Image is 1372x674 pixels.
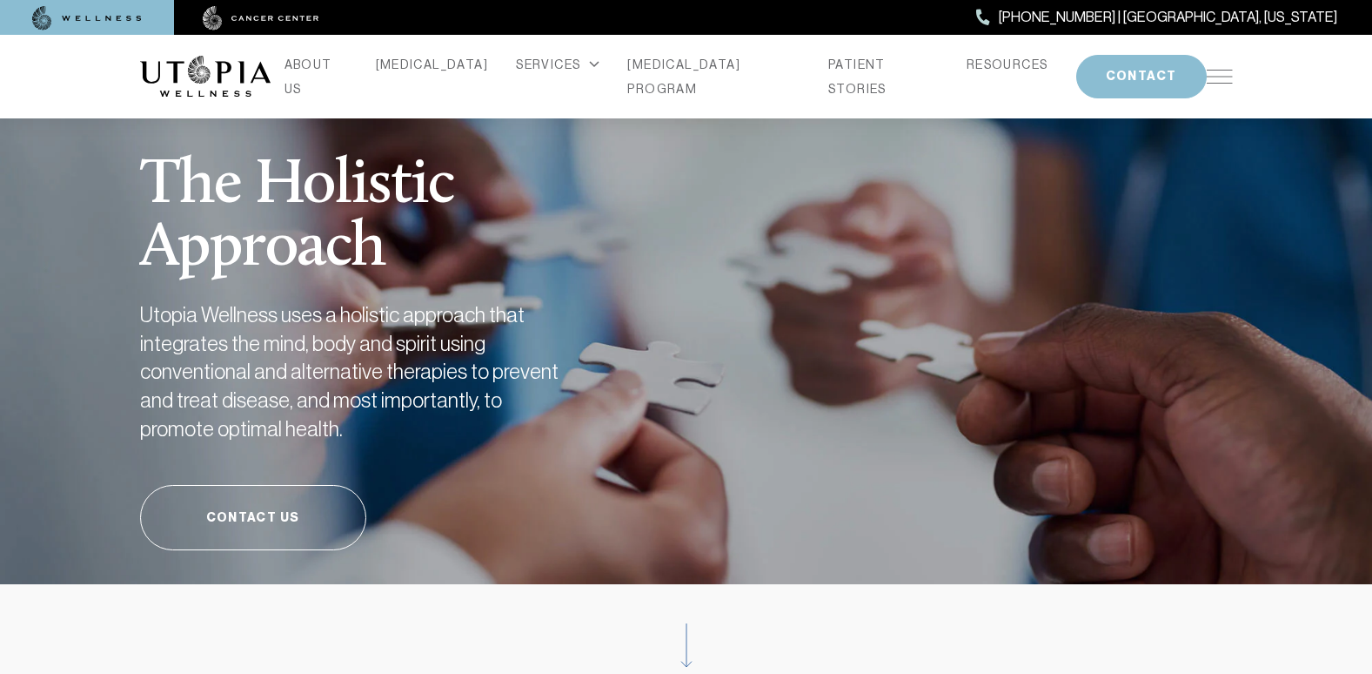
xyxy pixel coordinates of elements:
[999,6,1337,29] span: [PHONE_NUMBER] | [GEOGRAPHIC_DATA], [US_STATE]
[140,56,271,98] img: logo
[284,52,348,101] a: ABOUT US
[140,111,653,280] h1: The Holistic Approach
[976,6,1337,29] a: [PHONE_NUMBER] | [GEOGRAPHIC_DATA], [US_STATE]
[828,52,939,101] a: PATIENT STORIES
[32,6,142,30] img: wellness
[140,301,575,443] h2: Utopia Wellness uses a holistic approach that integrates the mind, body and spirit using conventi...
[516,52,599,77] div: SERVICES
[203,6,319,30] img: cancer center
[1076,55,1207,98] button: CONTACT
[967,52,1048,77] a: RESOURCES
[140,485,366,550] a: Contact Us
[376,52,489,77] a: [MEDICAL_DATA]
[627,52,800,101] a: [MEDICAL_DATA] PROGRAM
[1207,70,1233,84] img: icon-hamburger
